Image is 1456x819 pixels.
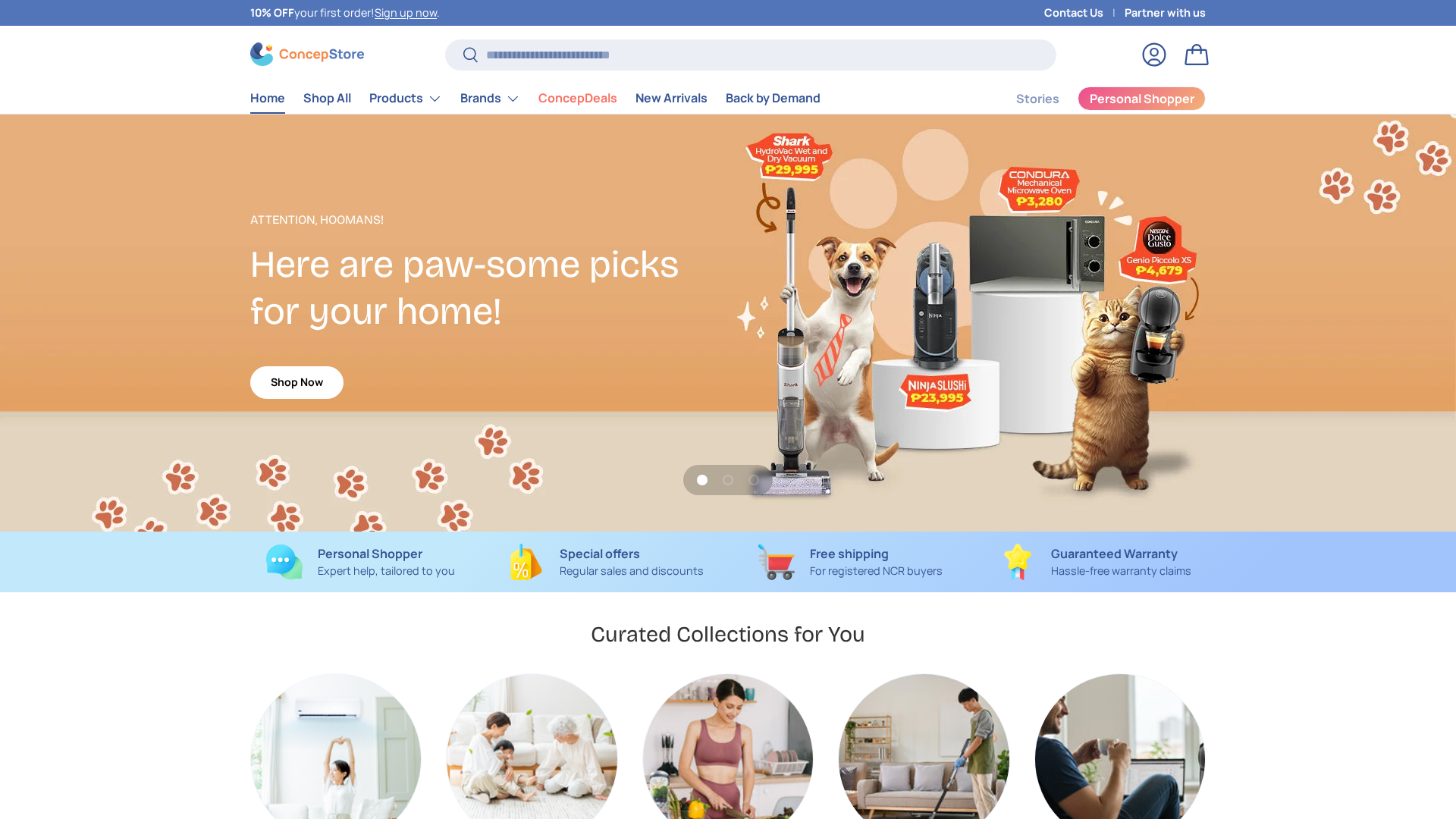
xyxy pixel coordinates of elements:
a: Shop Now [250,366,344,399]
nav: Secondary [980,83,1206,114]
a: Shop All [303,83,351,113]
a: Brands [460,83,520,114]
strong: Special offers [560,545,640,562]
a: Home [250,83,285,113]
summary: Brands [451,83,529,114]
a: Partner with us [1125,5,1206,21]
strong: 10% OFF [250,5,294,20]
p: For registered NCR buyers [810,563,943,579]
strong: Free shipping [810,545,889,562]
strong: Guaranteed Warranty [1051,545,1178,562]
a: New Arrivals [635,83,708,113]
p: Attention, Hoomans! [250,211,728,229]
span: Personal Shopper [1090,93,1194,105]
a: Free shipping For registered NCR buyers [740,544,961,580]
a: ConcepDeals [538,83,617,113]
h2: Here are paw-some picks for your home! [250,241,728,335]
nav: Primary [250,83,821,114]
a: Sign up now [375,5,437,20]
a: Stories [1016,84,1059,114]
a: Guaranteed Warranty Hassle-free warranty claims [985,544,1206,580]
p: Expert help, tailored to you [318,563,455,579]
p: your first order! . [250,5,440,21]
a: Contact Us [1044,5,1125,21]
a: Products [369,83,442,114]
a: Special offers Regular sales and discounts [495,544,716,580]
a: Personal Shopper Expert help, tailored to you [250,544,471,580]
p: Hassle-free warranty claims [1051,563,1191,579]
a: Back by Demand [726,83,821,113]
p: Regular sales and discounts [560,563,704,579]
img: ConcepStore [250,42,364,66]
summary: Products [360,83,451,114]
strong: Personal Shopper [318,545,422,562]
a: Personal Shopper [1078,86,1206,111]
h2: Curated Collections for You [591,620,865,648]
